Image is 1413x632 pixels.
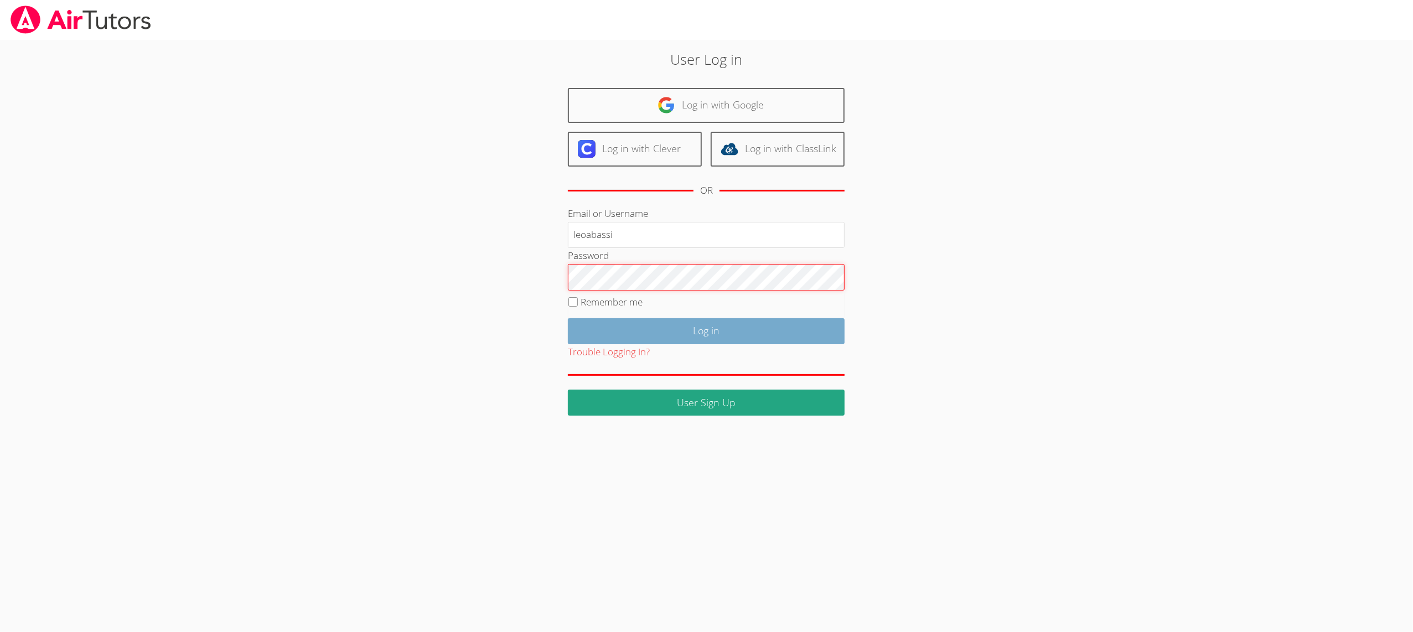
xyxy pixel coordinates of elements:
a: User Sign Up [568,390,845,416]
a: Log in with Google [568,88,845,123]
label: Remember me [581,296,643,308]
label: Password [568,249,609,262]
img: classlink-logo-d6bb404cc1216ec64c9a2012d9dc4662098be43eaf13dc465df04b49fa7ab582.svg [721,140,738,158]
a: Log in with ClassLink [711,132,845,167]
h2: User Log in [325,49,1088,70]
a: Log in with Clever [568,132,702,167]
label: Email or Username [568,207,648,220]
input: Log in [568,318,845,344]
img: google-logo-50288ca7cdecda66e5e0955fdab243c47b7ad437acaf1139b6f446037453330a.svg [658,96,675,114]
img: airtutors_banner-c4298cdbf04f3fff15de1276eac7730deb9818008684d7c2e4769d2f7ddbe033.png [9,6,152,34]
div: OR [700,183,713,199]
button: Trouble Logging In? [568,344,650,360]
img: clever-logo-6eab21bc6e7a338710f1a6ff85c0baf02591cd810cc4098c63d3a4b26e2feb20.svg [578,140,596,158]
